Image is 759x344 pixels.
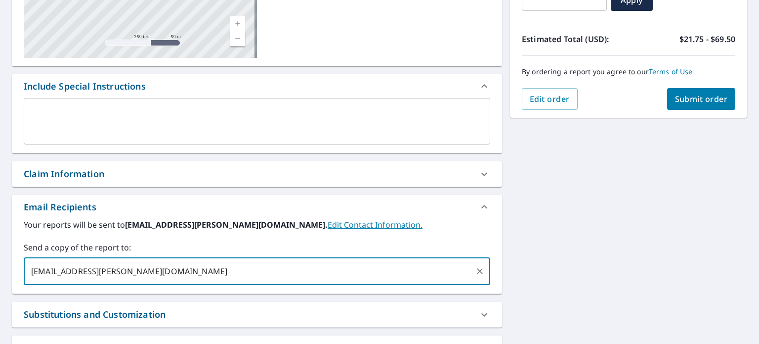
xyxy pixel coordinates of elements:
div: Substitutions and Customization [24,308,166,321]
div: Claim Information [24,167,104,181]
button: Edit order [522,88,578,110]
button: Clear [473,264,487,278]
p: Estimated Total (USD): [522,33,629,45]
div: Email Recipients [24,200,96,214]
div: Substitutions and Customization [12,302,502,327]
a: Current Level 17, Zoom Out [230,31,245,46]
p: $21.75 - $69.50 [679,33,735,45]
label: Send a copy of the report to: [24,242,490,253]
div: Claim Information [12,161,502,187]
span: Edit order [530,94,570,104]
button: Submit order [667,88,736,110]
a: Current Level 17, Zoom In [230,16,245,31]
label: Your reports will be sent to [24,219,490,231]
div: Include Special Instructions [12,74,502,98]
a: EditContactInfo [328,219,422,230]
a: Terms of Use [649,67,693,76]
div: Email Recipients [12,195,502,219]
b: [EMAIL_ADDRESS][PERSON_NAME][DOMAIN_NAME]. [125,219,328,230]
p: By ordering a report you agree to our [522,67,735,76]
div: Include Special Instructions [24,80,146,93]
span: Submit order [675,94,728,104]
